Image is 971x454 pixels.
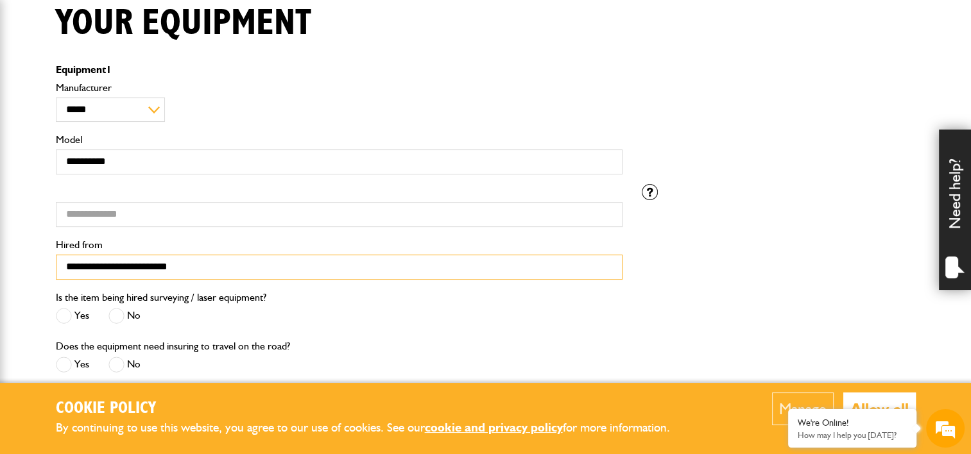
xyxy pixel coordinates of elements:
img: d_20077148190_company_1631870298795_20077148190 [22,71,54,89]
button: Manage [772,392,834,425]
label: Hired from [56,240,623,250]
textarea: Type your message and hit 'Enter' [17,232,234,345]
p: Equipment [56,65,623,75]
label: Model [56,135,623,145]
div: Chat with us now [67,72,216,88]
label: Manufacturer [56,83,623,93]
h2: Cookie Policy [56,399,691,419]
p: By continuing to use this website, you agree to our use of cookies. See our for more information. [56,418,691,438]
input: Enter your last name [17,119,234,147]
label: Yes [56,357,89,373]
div: We're Online! [798,417,907,428]
label: No [108,357,141,373]
span: 1 [106,63,112,76]
label: Is the item being hired surveying / laser equipment? [56,292,266,303]
input: Enter your email address [17,156,234,185]
div: Minimize live chat window [211,6,241,37]
label: Yes [56,308,89,324]
input: Enter your phone number [17,194,234,223]
em: Start Chat [175,356,233,373]
p: How may I help you today? [798,430,907,440]
button: Allow all [843,392,916,425]
a: cookie and privacy policy [425,420,563,435]
h1: Your equipment [56,2,311,45]
label: Does the equipment need insuring to travel on the road? [56,341,290,351]
div: Need help? [939,130,971,290]
label: No [108,308,141,324]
